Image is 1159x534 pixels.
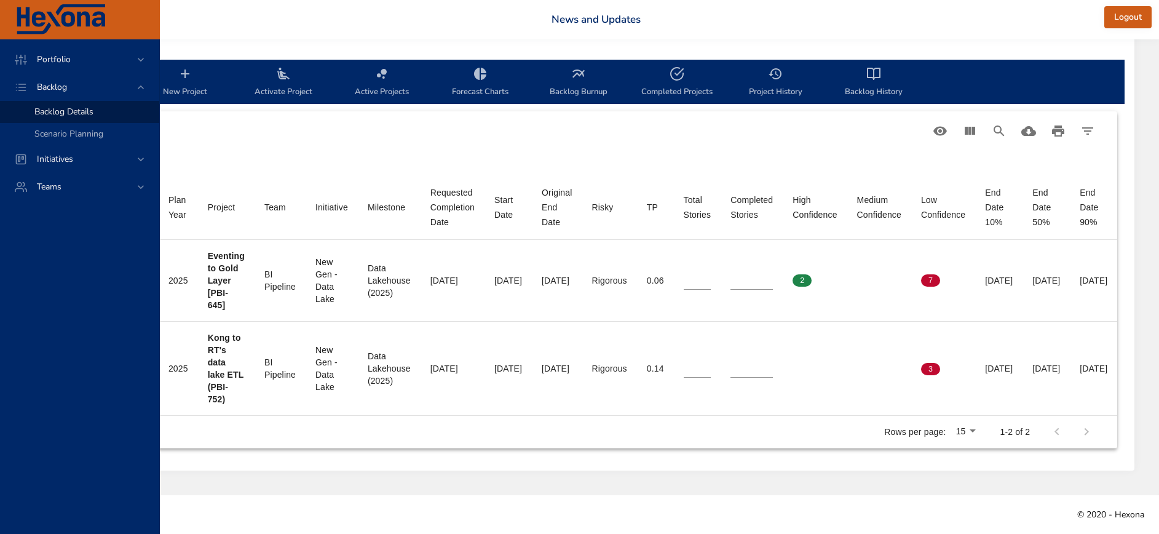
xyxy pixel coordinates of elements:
div: Rigorous [591,274,627,287]
div: 0.14 [647,362,664,375]
span: Forecast Charts [438,66,522,99]
button: Download CSV [1014,116,1043,146]
span: Project History [734,66,817,99]
div: [DATE] [1032,362,1060,375]
button: Standard Views [925,116,955,146]
span: 2 [793,275,812,286]
b: Kong to RT's data lake ETL (PBI-752) [208,333,244,404]
span: Milestone [368,200,411,215]
div: Risky [591,200,613,215]
div: End Date 50% [1032,185,1060,229]
div: Sort [647,200,658,215]
div: Project [208,200,235,215]
div: [DATE] [1032,274,1060,287]
span: 3 [921,364,940,375]
div: Start Date [494,193,522,222]
span: 0 [793,364,812,375]
div: BI Pipeline [264,356,296,381]
div: Sort [315,200,348,215]
div: 2025 [168,274,188,287]
div: Sort [730,193,773,222]
span: New Project [143,66,227,99]
div: Sort [430,185,475,229]
span: Backlog Burnup [537,66,620,99]
span: Risky [591,200,627,215]
div: Sort [684,193,711,222]
div: Total Stories [684,193,711,222]
span: Scenario Planning [34,128,103,140]
button: Print [1043,116,1073,146]
div: Low Confidence [921,193,965,222]
div: Sort [793,193,837,222]
span: © 2020 - Hexona [1077,509,1144,520]
p: 1-2 of 2 [1000,426,1030,438]
div: Sort [542,185,572,229]
div: Requested Completion Date [430,185,475,229]
div: [DATE] [542,362,572,375]
div: 2025 [168,362,188,375]
div: End Date 90% [1080,185,1107,229]
div: Sort [591,200,613,215]
span: Portfolio [27,54,81,65]
button: View Columns [955,116,984,146]
div: Milestone [368,200,405,215]
span: Completed Projects [635,66,719,99]
div: [DATE] [494,362,522,375]
div: [DATE] [985,274,1013,287]
div: [DATE] [494,274,522,287]
div: [DATE] [1080,274,1107,287]
span: 7 [921,275,940,286]
button: Filter Table [1073,116,1102,146]
span: 0 [857,275,876,286]
div: Medium Confidence [857,193,901,222]
div: Sort [208,200,235,215]
div: TP [647,200,658,215]
div: [DATE] [430,274,475,287]
div: Plan Year [168,193,188,222]
span: Backlog [27,81,77,93]
div: Team [264,200,286,215]
div: End Date 10% [985,185,1013,229]
div: Sort [494,193,522,222]
b: Eventing to Gold Layer [PBI-645] [208,251,245,310]
div: Sort [368,200,405,215]
div: [DATE] [542,274,572,287]
div: Original End Date [542,185,572,229]
span: 0 [857,364,876,375]
span: Teams [27,181,71,193]
span: Logout [1114,10,1142,25]
span: Backlog History [832,66,916,99]
span: Project [208,200,245,215]
span: Active Projects [340,66,424,99]
div: Data Lakehouse (2025) [368,350,411,387]
div: Sort [168,193,188,222]
div: [DATE] [985,362,1013,375]
img: Hexona [15,4,107,35]
span: Backlog Details [34,106,93,118]
div: [DATE] [1080,362,1107,375]
p: Rows per page: [884,426,946,438]
div: New Gen - Data Lake [315,344,348,393]
div: Completed Stories [730,193,773,222]
button: Search [984,116,1014,146]
button: Logout [1104,6,1152,29]
span: Initiatives [27,153,83,165]
div: 0.06 [647,274,664,287]
div: BI Pipeline [264,268,296,293]
div: High Confidence [793,193,837,222]
div: Initiative [315,200,348,215]
span: TP [647,200,664,215]
div: Rigorous [591,362,627,375]
div: Sort [857,193,901,222]
div: Sort [921,193,965,222]
div: 15 [951,423,980,441]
